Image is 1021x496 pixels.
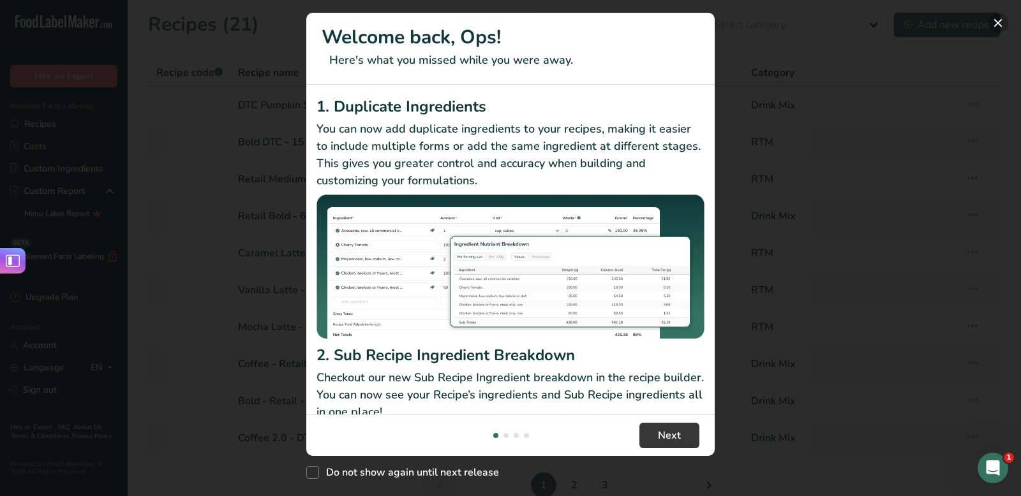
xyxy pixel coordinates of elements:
[319,466,499,479] span: Do not show again until next release
[317,194,704,339] img: Duplicate Ingredients
[1004,453,1014,463] span: 1
[322,23,699,52] h1: Welcome back, Ops!
[322,52,699,69] p: Here's what you missed while you were away.
[658,428,681,443] span: Next
[317,344,704,367] h2: 2. Sub Recipe Ingredient Breakdown
[317,369,704,421] p: Checkout our new Sub Recipe Ingredient breakdown in the recipe builder. You can now see your Reci...
[978,453,1008,483] iframe: Intercom live chat
[639,423,699,448] button: Next
[317,95,704,118] h2: 1. Duplicate Ingredients
[317,120,704,189] p: You can now add duplicate ingredients to your recipes, making it easier to include multiple forms...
